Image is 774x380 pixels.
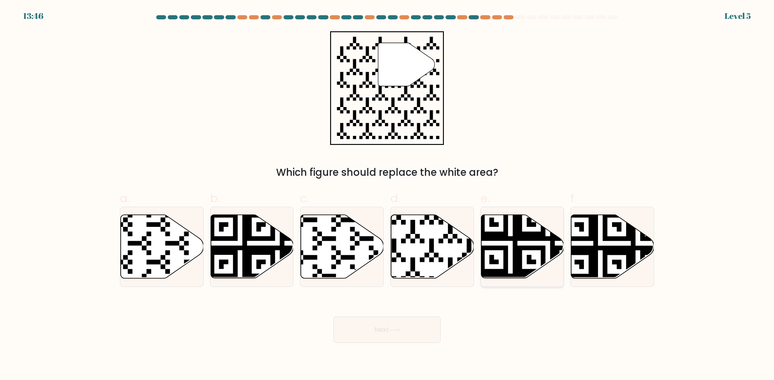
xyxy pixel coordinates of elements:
span: d. [390,190,400,206]
div: 13:46 [23,10,43,22]
span: e. [481,190,490,206]
span: b. [210,190,220,206]
g: " [378,43,434,86]
div: Level 5 [725,10,751,22]
div: Which figure should replace the white area? [125,165,649,180]
button: Next [333,317,441,343]
span: a. [120,190,130,206]
span: f. [570,190,576,206]
span: c. [300,190,309,206]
